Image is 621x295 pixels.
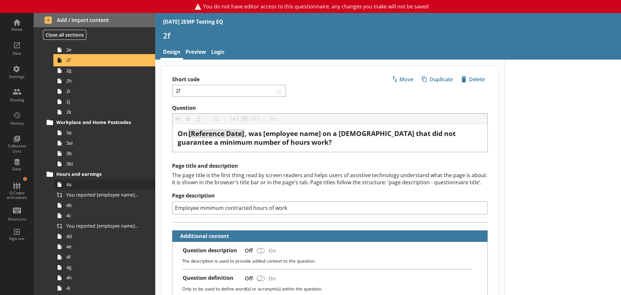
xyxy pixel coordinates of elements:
div: Settings [5,74,28,79]
div: History [5,121,28,126]
span: 4h [66,275,138,281]
div: Off [240,245,256,256]
div: Sign out [5,236,28,241]
label: Short code [172,76,330,83]
a: 3ai [54,138,155,148]
div: Home [5,27,28,32]
span: 4b [66,202,138,208]
span: Add / import content [45,17,145,24]
button: Move [389,74,416,85]
h2: Page title and description [172,163,488,169]
a: Design [160,46,183,60]
a: 2j [54,96,155,107]
div: Q Codes and values [5,191,28,200]
span: [Reference Date] [189,129,244,138]
div: Sharing [5,97,28,103]
div: Question [178,129,482,147]
p: The description is used to provide added context to the question. [182,258,482,264]
span: 4d [66,233,138,239]
span: 4f [66,254,138,260]
a: You reported [employee name]'s basic pay earned for work carried out in the pay period that inclu... [54,221,155,231]
span: 3ai [66,140,138,146]
a: 4e [54,242,155,252]
span: 4g [66,264,138,270]
a: 4b [54,200,155,210]
span: 2e [66,47,138,53]
div: Collection Lists [5,143,28,153]
a: 2k [54,107,155,117]
span: 2j [66,98,138,105]
span: On [178,129,188,138]
div: Data [5,166,28,172]
a: 2g [54,65,155,76]
div: Shortcuts [5,217,28,222]
span: 22 [274,88,283,94]
button: Additional content [175,231,230,242]
a: 3b [54,148,155,159]
a: 3bi [54,159,155,169]
a: 4d [54,231,155,242]
label: Question [172,105,488,111]
span: 2i [66,88,138,94]
h1: 2f [163,30,613,40]
li: Workplace and Home Postcodes3a3ai3b3bi [47,117,155,169]
label: Question definition [183,275,234,281]
span: 3a [66,130,138,136]
div: View [5,51,28,56]
span: 2h [66,78,138,84]
span: 4e [66,244,138,250]
button: Add / import content [34,13,155,27]
button: Close all sections [43,30,86,40]
a: You reported [employee name]'s pay period that included [Reference Date] to be [Untitled answer].... [54,190,155,200]
span: 4c [66,212,138,219]
a: Workplace and Home Postcodes [44,117,155,128]
a: 2i [54,86,155,96]
span: 2f [66,57,138,63]
span: Hours and earnings [56,171,136,177]
a: 4g [54,262,155,273]
span: Delete [459,74,487,85]
p: Only to be used to define word(s) or acronym(s) within the question. [182,286,482,292]
span: 4a [66,181,138,187]
a: 2e [54,45,155,55]
a: Hours and earnings [44,169,155,179]
a: 2f [54,55,155,65]
div: On [266,245,281,256]
span: 4i [66,285,138,291]
span: You reported [employee name]'s basic pay earned for work carried out in the pay period that inclu... [66,223,138,229]
a: 4h [54,273,155,283]
a: 4i [54,283,155,293]
span: Duplicate [419,74,455,85]
span: 2g [66,67,138,74]
span: Workplace and Home Postcodes [56,119,136,125]
a: Preview [183,46,209,60]
span: 3bi [66,161,138,167]
span: You reported [employee name]'s pay period that included [Reference Date] to be [Untitled answer].... [66,192,138,198]
a: Logic [209,46,227,60]
a: 4c [54,210,155,221]
div: [DATE] 2EMP Testing EQ [163,18,223,25]
div: On [266,273,281,284]
span: , was [employee name] on a [DEMOGRAPHIC_DATA] that did not guarantee a minimum number of hours work? [178,129,457,147]
span: 2k [66,109,138,115]
a: 4a [54,179,155,190]
a: 4f [54,252,155,262]
a: 2h [54,76,155,86]
button: Duplicate [419,74,456,85]
label: Question description [183,247,237,254]
button: Delete [458,74,488,85]
span: Move [389,74,416,85]
div: The page title is the first thing read by screen readers and helps users of assistive technology ... [172,172,488,186]
a: 3a [54,128,155,138]
div: Off [240,273,256,284]
label: Page description [172,192,488,199]
span: 3b [66,150,138,156]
